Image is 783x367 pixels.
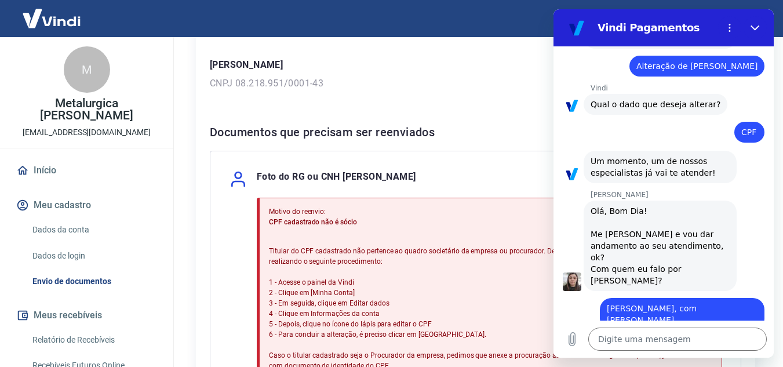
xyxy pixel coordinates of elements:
[23,126,151,139] p: [EMAIL_ADDRESS][DOMAIN_NAME]
[210,58,741,72] p: [PERSON_NAME]
[553,9,774,358] iframe: Janela de mensagens
[64,46,110,93] div: M
[28,270,159,293] a: Envio de documentos
[210,123,741,141] h6: Documentos que precisam ser reenviados
[229,170,247,188] img: user.af206f65c40a7206969b71a29f56cfb7.svg
[269,206,712,217] p: Motivo do reenvio:
[28,244,159,268] a: Dados de login
[257,170,416,188] p: Foto do RG ou CNH [PERSON_NAME]
[727,8,769,30] button: Sair
[28,218,159,242] a: Dados da conta
[28,328,159,352] a: Relatório de Recebíveis
[14,158,159,183] a: Início
[14,192,159,218] button: Meu cadastro
[9,97,164,122] p: Metalurgica [PERSON_NAME]
[210,77,741,90] p: CNPJ 08.218.951/0001-43
[14,303,159,328] button: Meus recebíveis
[269,218,357,226] span: CPF cadastrado não é sócio
[14,1,89,36] img: Vindi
